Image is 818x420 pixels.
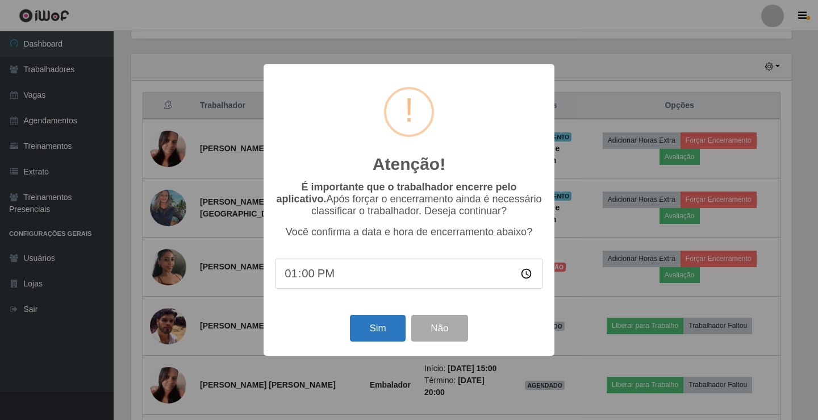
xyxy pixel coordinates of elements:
p: Você confirma a data e hora de encerramento abaixo? [275,226,543,238]
h2: Atenção! [373,154,445,174]
button: Sim [350,315,405,342]
p: Após forçar o encerramento ainda é necessário classificar o trabalhador. Deseja continuar? [275,181,543,217]
b: É importante que o trabalhador encerre pelo aplicativo. [276,181,516,205]
button: Não [411,315,468,342]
